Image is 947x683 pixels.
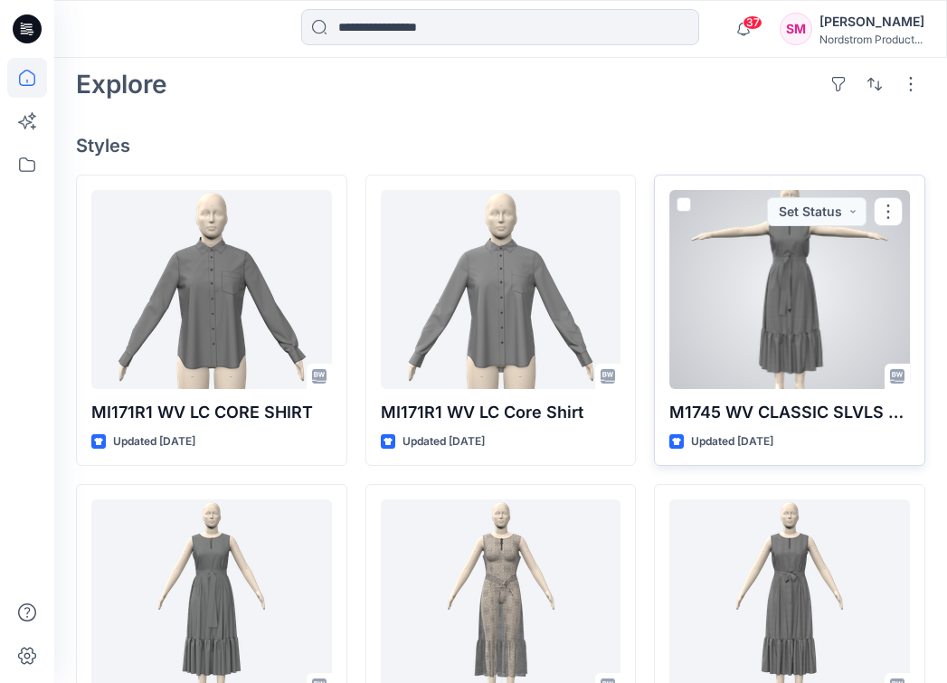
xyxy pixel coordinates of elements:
[381,400,621,425] p: MI171R1 WV LC Core Shirt
[669,190,910,389] a: M1745 WV CLASSIC SLVLS DRESS
[669,400,910,425] p: M1745 WV CLASSIC SLVLS DRESS
[819,33,924,46] div: Nordstrom Product...
[91,400,332,425] p: MI171R1 WV LC CORE SHIRT
[780,13,812,45] div: SM
[691,432,773,451] p: Updated [DATE]
[76,135,925,157] h4: Styles
[76,70,167,99] h2: Explore
[743,15,762,30] span: 37
[402,432,485,451] p: Updated [DATE]
[113,432,195,451] p: Updated [DATE]
[381,190,621,389] a: MI171R1 WV LC Core Shirt
[91,190,332,389] a: MI171R1 WV LC CORE SHIRT
[819,11,924,33] div: [PERSON_NAME]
